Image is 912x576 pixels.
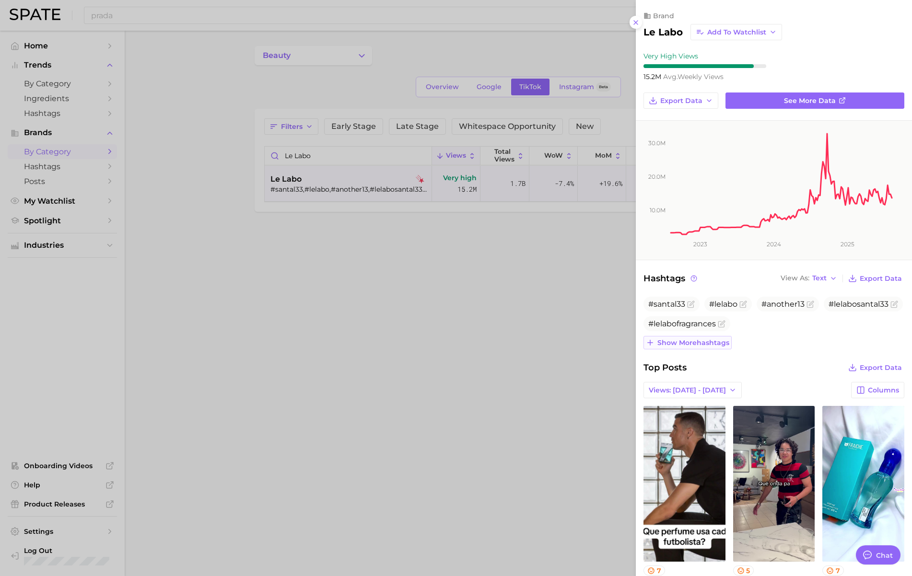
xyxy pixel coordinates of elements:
[648,139,666,147] tspan: 30.0m
[718,320,725,328] button: Flag as miscategorized or irrelevant
[733,565,754,576] button: 5
[860,275,902,283] span: Export Data
[868,386,899,394] span: Columns
[767,241,781,248] tspan: 2024
[851,382,904,398] button: Columns
[643,565,665,576] button: 7
[648,319,716,328] span: #lelabofragrances
[643,52,766,60] div: Very High Views
[643,72,663,81] span: 15.2m
[648,300,685,309] span: #santal33
[643,92,718,109] button: Export Data
[663,72,678,81] abbr: average
[693,241,707,248] tspan: 2023
[890,300,898,308] button: Flag as miscategorized or irrelevant
[643,336,732,349] button: Show morehashtags
[846,361,904,374] button: Export Data
[648,173,666,180] tspan: 20.0m
[663,72,724,81] span: weekly views
[725,92,904,109] a: See more data
[739,300,747,308] button: Flag as miscategorized or irrelevant
[822,565,844,576] button: 7
[643,26,683,38] h2: le labo
[643,382,742,398] button: Views: [DATE] - [DATE]
[650,207,666,214] tspan: 10.0m
[687,300,695,308] button: Flag as miscategorized or irrelevant
[643,361,687,374] span: Top Posts
[860,364,902,372] span: Export Data
[841,241,854,248] tspan: 2025
[660,97,702,105] span: Export Data
[643,272,699,285] span: Hashtags
[761,300,805,309] span: #another13
[690,24,782,40] button: Add to Watchlist
[649,386,726,394] span: Views: [DATE] - [DATE]
[653,12,674,20] span: brand
[707,28,766,36] span: Add to Watchlist
[829,300,889,309] span: #lelabosantal33
[778,272,840,285] button: View AsText
[846,272,904,285] button: Export Data
[657,339,729,347] span: Show more hashtags
[784,97,836,105] span: See more data
[643,64,766,68] div: 9 / 10
[709,300,737,309] span: #lelabo
[807,300,814,308] button: Flag as miscategorized or irrelevant
[781,276,809,281] span: View As
[812,276,827,281] span: Text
